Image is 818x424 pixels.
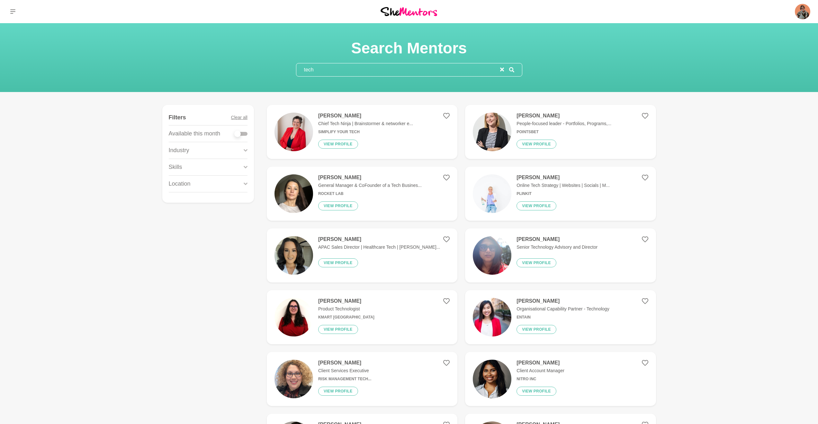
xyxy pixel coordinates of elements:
p: Client Services Executive [318,367,371,374]
button: View profile [318,325,358,334]
h4: [PERSON_NAME] [517,174,610,181]
p: APAC Sales Director | Healthcare Tech | [PERSON_NAME]... [318,244,440,251]
img: 69880d4605d9c2b83ee61feadbc9fb9a905d98f4-1666x2500.jpg [473,360,511,398]
h4: [PERSON_NAME] [517,236,598,243]
h4: [PERSON_NAME] [318,298,374,304]
h6: Kmart [GEOGRAPHIC_DATA] [318,315,374,320]
p: People-focused leader - Portfolios, Programs,... [517,120,611,127]
p: Client Account Manager [517,367,564,374]
a: [PERSON_NAME]Product TechnologistKmart [GEOGRAPHIC_DATA]View profile [267,290,457,344]
a: [PERSON_NAME]Senior Technology Advisory and DirectorView profile [465,228,656,282]
h4: Filters [169,114,186,121]
h6: Entain [517,315,609,320]
h6: Plinkit [517,191,610,196]
h6: PointsBet [517,130,611,134]
p: Chief Tech Ninja | Brainstormer & networker e... [318,120,413,127]
p: Online Tech Strategy | Websites | Socials | M... [517,182,610,189]
p: Product Technologist [318,306,374,312]
p: Location [169,180,191,188]
a: [PERSON_NAME]Organisational Capability Partner - TechnologyEntainView profile [465,290,656,344]
img: 5e52516cf66515a1fe2fc21831784cb11897bccb-1932x2576.jpg [274,174,313,213]
input: Search mentors [296,63,500,76]
button: View profile [517,201,556,210]
img: d84f4935839b754279dca6d42f1898252b6c2d5b-1079x1072.jpg [274,298,313,336]
button: View profile [318,201,358,210]
img: Yulia [795,4,810,19]
button: View profile [517,387,556,396]
button: View profile [318,140,358,149]
img: fe8fdd9d18928f97b08b8a2f50e28f709503b6c5-2996x2000.jpg [274,113,313,151]
h1: Search Mentors [296,39,522,58]
img: 2e463ee32f95373d2df4339e57bdc3827600e5db-2315x2789.jpg [473,236,511,275]
h4: [PERSON_NAME] [517,360,564,366]
a: [PERSON_NAME]Client Account ManagerNitro IncView profile [465,352,656,406]
p: Organisational Capability Partner - Technology [517,306,609,312]
button: Clear all [231,110,247,125]
img: 35d23d433c721e00d31329a9a6214f5a14f8388f-229x229.jpg [473,298,511,336]
h6: Risk Management Tech... [318,377,371,382]
p: Industry [169,146,189,155]
a: [PERSON_NAME]General Manager & CoFounder of a Tech Busines...Rocket LabView profile [267,167,457,221]
p: Available this month [169,129,220,138]
p: General Manager & CoFounder of a Tech Busines... [318,182,422,189]
h6: Rocket Lab [318,191,422,196]
img: 6606889ac1a6905f8d8236cfe0e9496f07d28070-5600x4480.jpg [473,174,511,213]
h4: [PERSON_NAME] [318,113,413,119]
a: [PERSON_NAME]Client Services ExecutiveRisk Management Tech...View profile [267,352,457,406]
a: [PERSON_NAME]Chief Tech Ninja | Brainstormer & networker e...Simplify Your TechView profile [267,105,457,159]
h4: [PERSON_NAME] [318,360,371,366]
img: 4124ccd70d25713a44a68cbbd747b6ef97030f0e-2880x2997.jpg [274,236,313,275]
button: View profile [318,258,358,267]
img: 95291fc662e09ad643cdad74b9d2de131fb78515-1667x2500.jpg [473,113,511,151]
h6: Nitro Inc [517,377,564,382]
h6: Simplify Your Tech [318,130,413,134]
button: View profile [318,387,358,396]
button: View profile [517,325,556,334]
button: View profile [517,140,556,149]
a: [PERSON_NAME]Online Tech Strategy | Websites | Socials | M...PlinkitView profile [465,167,656,221]
h4: [PERSON_NAME] [318,236,440,243]
button: View profile [517,258,556,267]
p: Senior Technology Advisory and Director [517,244,598,251]
p: Skills [169,163,182,171]
h4: [PERSON_NAME] [318,174,422,181]
a: [PERSON_NAME]People-focused leader - Portfolios, Programs,...PointsBetView profile [465,105,656,159]
img: 650f8a817604779f72676bfb91dc333fb6427522-2316x3088.jpg [274,360,313,398]
h4: [PERSON_NAME] [517,113,611,119]
img: She Mentors Logo [381,7,437,16]
a: [PERSON_NAME]APAC Sales Director | Healthcare Tech | [PERSON_NAME]...View profile [267,228,457,282]
h4: [PERSON_NAME] [517,298,609,304]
